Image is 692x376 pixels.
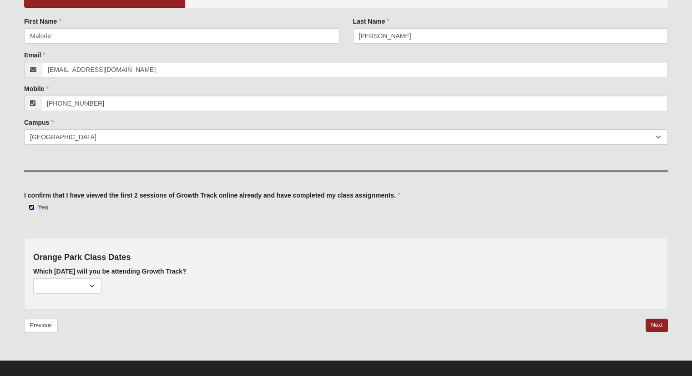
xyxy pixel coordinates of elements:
label: Campus [24,118,54,127]
span: Yes [38,203,48,211]
label: I confirm that I have viewed the first 2 sessions of Growth Track online already and have complet... [24,191,400,200]
label: Mobile [24,84,49,93]
h4: Orange Park Class Dates [33,253,659,263]
input: Yes [29,204,35,210]
label: Email [24,51,45,60]
label: Which [DATE] will you be attending Growth Track? [33,267,187,276]
a: Next [646,319,668,332]
label: Last Name [353,17,390,26]
a: Previous [24,319,58,333]
label: First Name [24,17,61,26]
